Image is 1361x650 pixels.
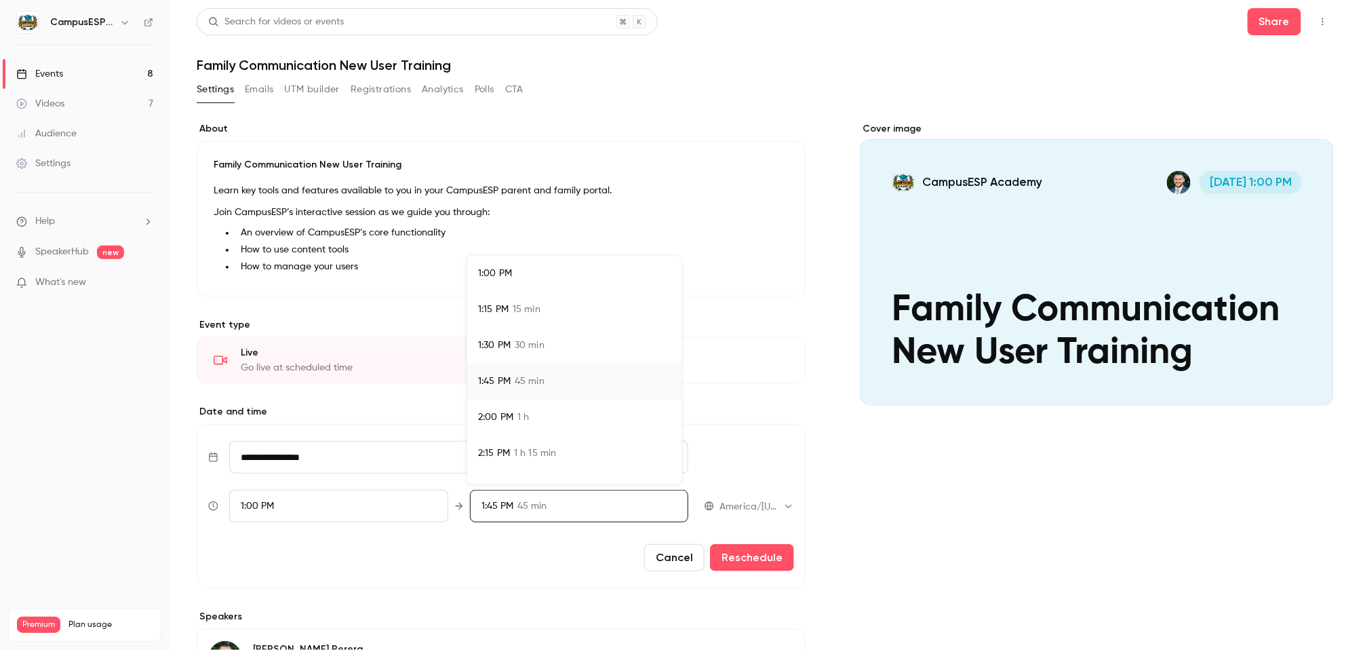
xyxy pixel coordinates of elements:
[515,339,545,353] span: 30 min
[478,446,510,461] span: 2:15 PM
[478,303,509,317] span: 1:15 PM
[515,375,545,389] span: 45 min
[478,267,512,281] span: 1:00 PM
[514,446,556,461] span: 1 h 15 min
[478,482,512,497] span: 2:30 PM
[478,339,511,353] span: 1:30 PM
[478,375,511,389] span: 1:45 PM
[513,303,540,317] span: 15 min
[516,482,560,497] span: 1 h 30 min
[478,410,513,425] span: 2:00 PM
[517,410,529,425] span: 1 h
